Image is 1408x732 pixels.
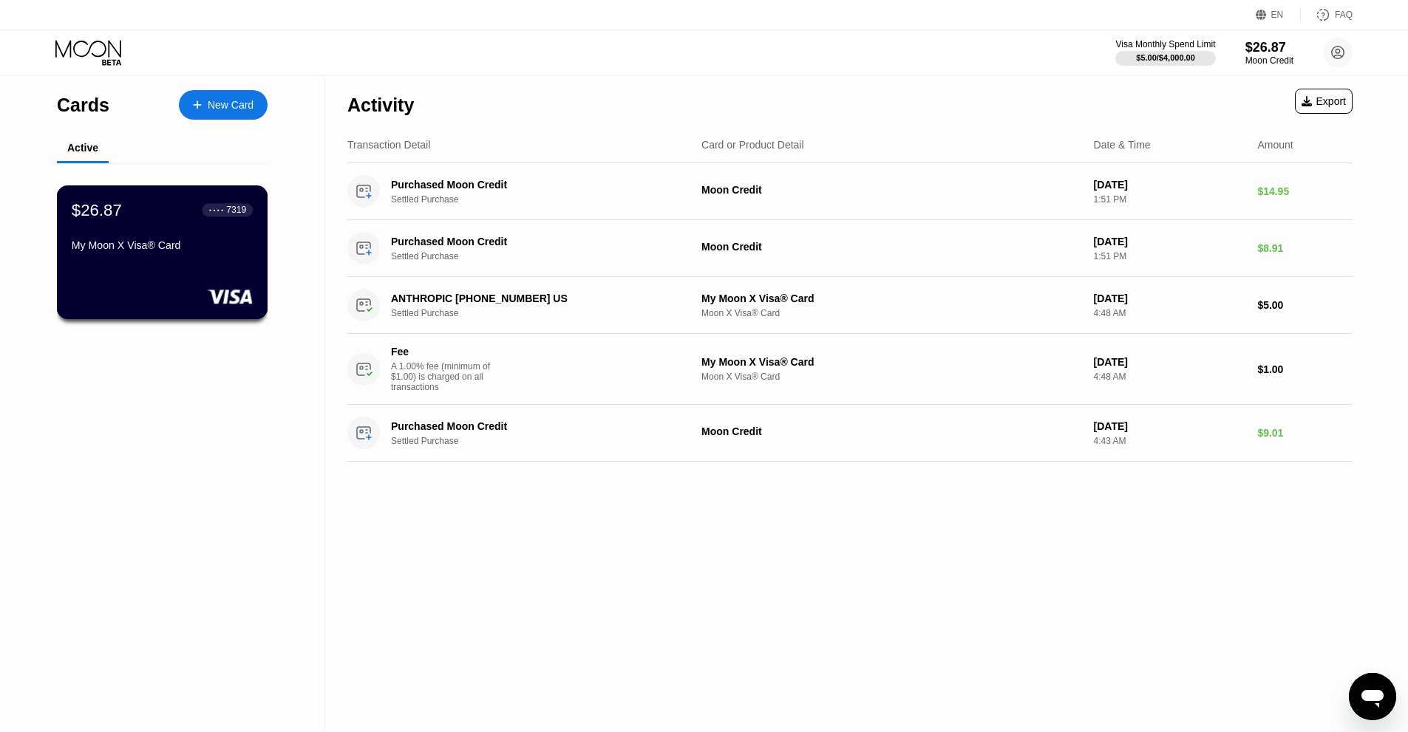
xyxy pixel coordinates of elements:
[208,99,254,112] div: New Card
[347,220,1353,277] div: Purchased Moon CreditSettled PurchaseMoon Credit[DATE]1:51 PM$8.91
[701,372,1082,382] div: Moon X Visa® Card
[1094,179,1246,191] div: [DATE]
[391,361,502,392] div: A 1.00% fee (minimum of $1.00) is charged on all transactions
[1136,53,1195,62] div: $5.00 / $4,000.00
[1301,7,1353,22] div: FAQ
[347,95,414,116] div: Activity
[701,139,804,151] div: Card or Product Detail
[391,308,699,318] div: Settled Purchase
[701,184,1082,196] div: Moon Credit
[1115,39,1215,66] div: Visa Monthly Spend Limit$5.00/$4,000.00
[391,293,678,304] div: ANTHROPIC [PHONE_NUMBER] US
[1094,236,1246,247] div: [DATE]
[1257,139,1293,151] div: Amount
[347,405,1353,462] div: Purchased Moon CreditSettled PurchaseMoon Credit[DATE]4:43 AM$9.01
[1257,427,1353,439] div: $9.01
[67,142,98,154] div: Active
[1115,39,1215,49] div: Visa Monthly Spend Limit
[1257,299,1353,311] div: $5.00
[701,356,1082,368] div: My Moon X Visa® Card
[1245,40,1293,66] div: $26.87Moon Credit
[72,200,122,219] div: $26.87
[1256,7,1301,22] div: EN
[391,194,699,205] div: Settled Purchase
[1271,10,1284,20] div: EN
[1094,293,1246,304] div: [DATE]
[347,334,1353,405] div: FeeA 1.00% fee (minimum of $1.00) is charged on all transactionsMy Moon X Visa® CardMoon X Visa® ...
[226,205,246,215] div: 7319
[391,420,678,432] div: Purchased Moon Credit
[72,239,253,251] div: My Moon X Visa® Card
[701,241,1082,253] div: Moon Credit
[1257,185,1353,197] div: $14.95
[347,163,1353,220] div: Purchased Moon CreditSettled PurchaseMoon Credit[DATE]1:51 PM$14.95
[57,95,109,116] div: Cards
[1295,89,1353,114] div: Export
[1245,40,1293,55] div: $26.87
[1335,10,1353,20] div: FAQ
[1349,673,1396,720] iframe: Button to launch messaging window
[179,90,268,120] div: New Card
[1302,95,1346,107] div: Export
[1245,55,1293,66] div: Moon Credit
[347,139,430,151] div: Transaction Detail
[701,308,1082,318] div: Moon X Visa® Card
[391,346,494,358] div: Fee
[1094,308,1246,318] div: 4:48 AM
[1257,363,1353,375] div: $1.00
[1094,194,1246,205] div: 1:51 PM
[1094,251,1246,261] div: 1:51 PM
[1094,356,1246,368] div: [DATE]
[391,251,699,261] div: Settled Purchase
[1094,139,1151,151] div: Date & Time
[1094,372,1246,382] div: 4:48 AM
[1094,436,1246,446] div: 4:43 AM
[391,436,699,446] div: Settled Purchase
[58,186,267,318] div: $26.87● ● ● ●7319My Moon X Visa® Card
[1094,420,1246,432] div: [DATE]
[347,277,1353,334] div: ANTHROPIC [PHONE_NUMBER] USSettled PurchaseMy Moon X Visa® CardMoon X Visa® Card[DATE]4:48 AM$5.00
[391,236,678,247] div: Purchased Moon Credit
[1257,242,1353,254] div: $8.91
[209,208,224,212] div: ● ● ● ●
[701,293,1082,304] div: My Moon X Visa® Card
[391,179,678,191] div: Purchased Moon Credit
[701,425,1082,437] div: Moon Credit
